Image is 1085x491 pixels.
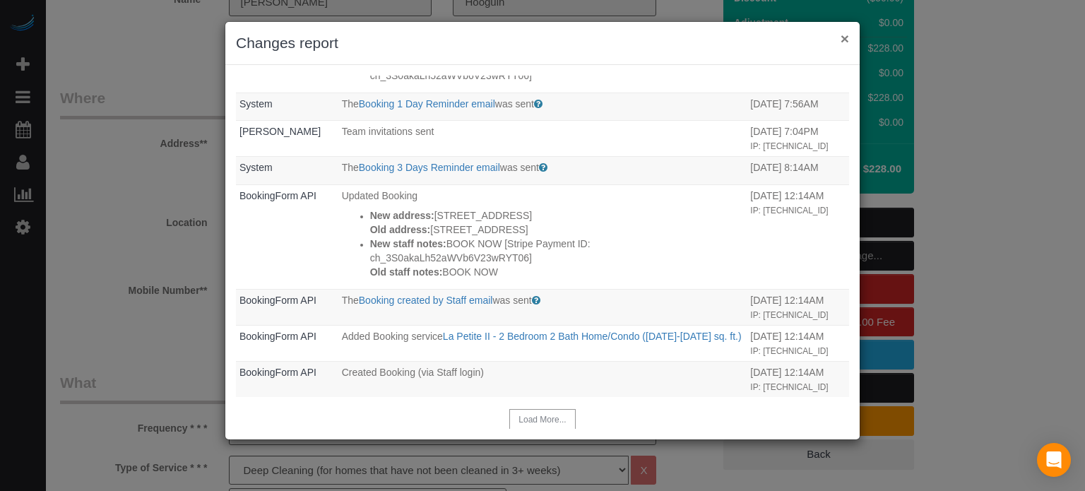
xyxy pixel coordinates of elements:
a: Booking 1 Day Reminder email [359,98,495,110]
td: Who [236,121,338,157]
a: Booking 3 Days Reminder email [359,162,500,173]
td: What [338,93,747,121]
p: [STREET_ADDRESS] [370,223,744,237]
strong: Old address: [370,224,431,235]
strong: Old staff notes: [370,266,443,278]
p: [STREET_ADDRESS] [370,208,744,223]
small: IP: [TECHNICAL_ID] [750,141,828,151]
td: What [338,184,747,289]
td: What [338,157,747,185]
small: IP: [TECHNICAL_ID] [750,382,828,392]
a: [PERSON_NAME] [239,126,321,137]
a: BookingForm API [239,190,316,201]
sui-modal: Changes report [225,22,860,439]
p: BOOK NOW [370,265,744,279]
td: When [747,121,849,157]
a: La Petite II - 2 Bedroom 2 Bath Home/Condo ([DATE]-[DATE] sq. ft.) [443,331,742,342]
span: was sent [492,295,531,306]
a: BookingForm API [239,367,316,378]
a: System [239,98,273,110]
span: The [342,98,359,110]
span: The [342,162,359,173]
td: Who [236,361,338,397]
td: When [747,93,849,121]
td: Who [236,157,338,185]
td: Who [236,325,338,361]
a: Booking created by Staff email [359,295,493,306]
td: When [747,157,849,185]
td: Who [236,289,338,325]
span: The [342,295,359,306]
td: What [338,361,747,397]
td: What [338,121,747,157]
div: Open Intercom Messenger [1037,443,1071,477]
span: was sent [495,98,534,110]
a: BookingForm API [239,331,316,342]
button: × [841,31,849,46]
td: Who [236,93,338,121]
small: IP: [TECHNICAL_ID] [750,310,828,320]
td: When [747,289,849,325]
a: System [239,162,273,173]
td: When [747,184,849,289]
td: Who [236,184,338,289]
span: Team invitations sent [342,126,434,137]
span: was sent [500,162,539,173]
small: IP: [TECHNICAL_ID] [750,206,828,215]
td: When [747,361,849,397]
small: IP: [TECHNICAL_ID] [750,346,828,356]
td: What [338,325,747,361]
a: BookingForm API [239,295,316,306]
td: What [338,289,747,325]
strong: New address: [370,210,434,221]
td: When [747,325,849,361]
span: Added Booking service [342,331,443,342]
h3: Changes report [236,32,849,54]
p: BOOK NOW [Stripe Payment ID: ch_3S0akaLh52aWVb6V23wRYT06] [370,237,744,265]
strong: New staff notes: [370,238,446,249]
span: Updated Booking [342,190,417,201]
span: Created Booking (via Staff login) [342,367,484,378]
